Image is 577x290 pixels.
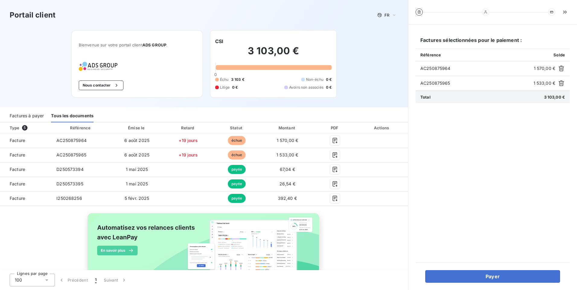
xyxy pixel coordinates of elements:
[100,274,131,286] button: Suivant
[5,152,47,158] span: Facture
[220,77,229,82] span: Échu
[95,277,97,283] span: 1
[56,152,86,157] span: AC250875965
[220,85,230,90] span: Litige
[357,125,407,131] div: Actions
[10,10,56,20] h3: Portail client
[416,36,570,49] h6: Factures sélectionnées pour le paiement :
[10,110,44,122] div: Factures à payer
[124,152,149,157] span: 6 août 2025
[534,65,556,71] span: 1 570,00 €
[56,138,87,143] span: AC250875964
[420,52,441,57] span: Référence
[277,138,298,143] span: 1 570,00 €
[228,150,246,159] span: échue
[5,137,47,143] span: Facture
[56,196,82,201] span: I250268256
[124,138,149,143] span: 6 août 2025
[82,210,326,284] img: banner
[425,270,560,283] button: Payer
[262,125,313,131] div: Montant
[5,166,47,172] span: Facture
[179,152,197,157] span: +19 jours
[214,72,217,77] span: 0
[228,194,246,203] span: payée
[125,196,149,201] span: 5 févr. 2025
[79,62,117,71] img: Company logo
[232,85,238,90] span: 0 €
[15,277,22,283] span: 100
[5,181,47,187] span: Facture
[276,152,298,157] span: 1 533,00 €
[278,196,297,201] span: 392,40 €
[279,181,295,186] span: 26,54 €
[79,43,195,47] span: Bienvenue sur votre portail client .
[228,165,246,174] span: payée
[280,167,295,172] span: 67,04 €
[289,85,324,90] span: Avoirs non associés
[142,43,166,47] span: ADS GROUP
[79,80,123,90] button: Nous contacter
[306,77,324,82] span: Non-échu
[22,125,27,131] span: 5
[215,38,223,45] h6: CSI
[544,95,565,99] span: 3 103,00 €
[228,179,246,188] span: payée
[179,138,197,143] span: +19 jours
[553,52,565,57] span: Solde
[56,167,84,172] span: D250573394
[214,125,260,131] div: Statut
[126,167,148,172] span: 1 mai 2025
[228,136,246,145] span: échue
[6,125,50,131] div: Type
[5,195,47,201] span: Facture
[420,80,531,86] span: AC250875965
[420,65,531,71] span: AC250875964
[55,274,91,286] button: Précédent
[231,77,244,82] span: 3 103 €
[326,85,332,90] span: 0 €
[534,80,556,86] span: 1 533,00 €
[56,181,83,186] span: D250573395
[315,125,355,131] div: PDF
[384,13,389,17] span: FR
[51,110,94,122] div: Tous les documents
[420,95,431,99] span: Total
[126,181,148,186] span: 1 mai 2025
[91,274,100,286] button: 1
[326,77,332,82] span: 0 €
[165,125,212,131] div: Retard
[111,125,162,131] div: Émise le
[215,45,332,63] h2: 3 103,00 €
[70,125,91,130] div: Référence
